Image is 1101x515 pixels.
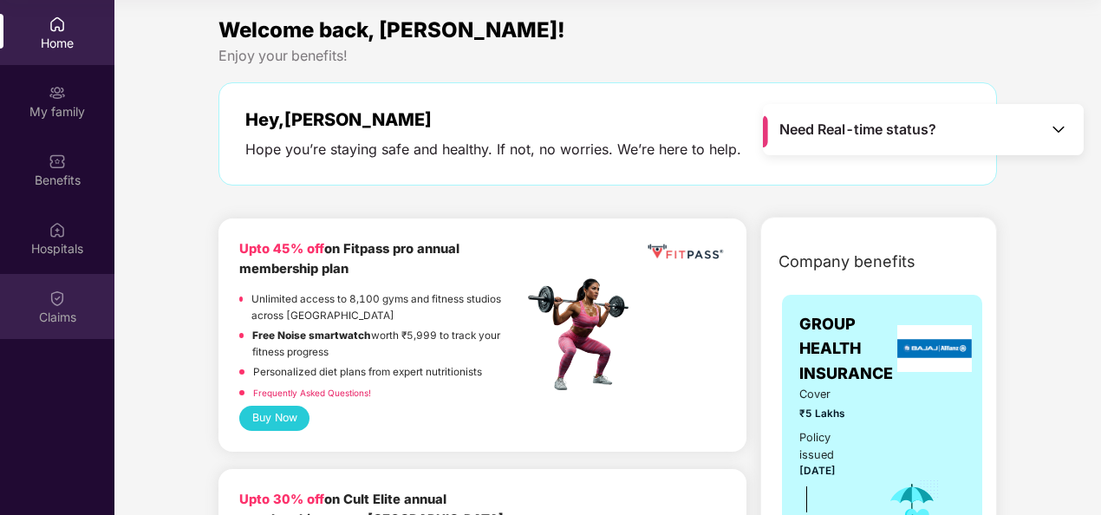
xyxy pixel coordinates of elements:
div: Hey, [PERSON_NAME] [245,109,741,130]
p: worth ₹5,999 to track your fitness progress [252,328,523,360]
b: Upto 45% off [239,241,324,257]
div: Hope you’re staying safe and healthy. If not, no worries. We’re here to help. [245,140,741,159]
span: Welcome back, [PERSON_NAME]! [218,17,565,42]
span: Need Real-time status? [779,121,936,139]
span: [DATE] [799,465,836,477]
b: Upto 30% off [239,492,324,507]
img: insurerLogo [897,325,972,372]
span: ₹5 Lakhs [799,406,861,422]
span: GROUP HEALTH INSURANCE [799,312,893,386]
button: Buy Now [239,406,309,431]
div: Policy issued [799,429,861,464]
img: fppp.png [645,239,726,264]
strong: Free Noise smartwatch [252,329,371,342]
img: Toggle Icon [1050,121,1067,138]
img: svg+xml;base64,PHN2ZyBpZD0iSG9tZSIgeG1sbnM9Imh0dHA6Ly93d3cudzMub3JnLzIwMDAvc3ZnIiB3aWR0aD0iMjAiIG... [49,16,66,33]
img: svg+xml;base64,PHN2ZyBpZD0iQmVuZWZpdHMiIHhtbG5zPSJodHRwOi8vd3d3LnczLm9yZy8yMDAwL3N2ZyIgd2lkdGg9Ij... [49,153,66,170]
div: Enjoy your benefits! [218,47,997,65]
span: Cover [799,386,861,403]
b: on Fitpass pro annual membership plan [239,241,459,277]
span: Company benefits [779,250,915,274]
img: svg+xml;base64,PHN2ZyBpZD0iQ2xhaW0iIHhtbG5zPSJodHRwOi8vd3d3LnczLm9yZy8yMDAwL3N2ZyIgd2lkdGg9IjIwIi... [49,290,66,307]
p: Personalized diet plans from expert nutritionists [253,364,482,381]
a: Frequently Asked Questions! [253,388,371,398]
img: fpp.png [523,274,644,395]
p: Unlimited access to 8,100 gyms and fitness studios across [GEOGRAPHIC_DATA] [251,291,523,323]
img: svg+xml;base64,PHN2ZyB3aWR0aD0iMjAiIGhlaWdodD0iMjAiIHZpZXdCb3g9IjAgMCAyMCAyMCIgZmlsbD0ibm9uZSIgeG... [49,84,66,101]
img: svg+xml;base64,PHN2ZyBpZD0iSG9zcGl0YWxzIiB4bWxucz0iaHR0cDovL3d3dy53My5vcmcvMjAwMC9zdmciIHdpZHRoPS... [49,221,66,238]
